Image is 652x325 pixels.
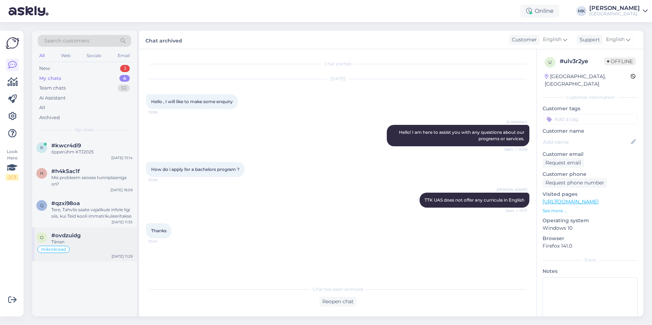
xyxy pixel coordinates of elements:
[576,6,586,16] div: MK
[51,174,133,187] div: Mis probleem seoses tunniplaaniga on?
[545,73,631,88] div: [GEOGRAPHIC_DATA], [GEOGRAPHIC_DATA]
[543,217,638,224] p: Operating system
[543,178,607,188] div: Request phone number
[577,36,600,44] div: Support
[500,208,527,213] span: Seen ✓ 13:17
[543,36,561,44] span: English
[51,142,81,149] span: #kwcr4di9
[6,174,19,181] div: 2 / 3
[51,200,80,207] span: #qzxi98oa
[543,224,638,232] p: Windows 10
[604,57,636,65] span: Offline
[543,198,599,205] a: [URL][DOMAIN_NAME]
[543,151,638,158] p: Customer email
[40,145,43,150] span: k
[509,36,537,44] div: Customer
[51,207,133,219] div: Tere, Tahvlis saate vajalikule infole ligi siis, kui Teid kooli immatrikuleeritakse
[85,51,103,60] div: Socials
[319,297,356,306] div: Reopen chat
[38,51,46,60] div: All
[497,187,527,192] span: [PERSON_NAME]
[116,51,131,60] div: Email
[51,239,133,245] div: Tänan
[111,155,133,161] div: [DATE] 13:14
[543,94,638,101] div: Customer information
[51,149,133,155] div: õpperühm KTJ2025
[425,197,524,203] span: TTK UAS does not offer any curricula in English
[543,171,638,178] p: Customer phone
[589,5,640,11] div: [PERSON_NAME]
[148,239,175,244] span: 13:24
[60,51,72,60] div: Web
[118,85,130,92] div: 53
[39,114,60,121] div: Archived
[120,65,130,72] div: 3
[399,130,525,141] span: Hello! I am here to assist you with any questions about our programs or services.
[543,127,638,135] p: Customer name
[111,187,133,193] div: [DATE] 16:09
[44,37,89,45] span: Search customers
[75,127,94,133] span: My chats
[543,191,638,198] p: Visited pages
[543,158,584,168] div: Request email
[543,114,638,125] input: Add a tag
[41,247,66,252] span: mikrokraad
[543,242,638,250] p: Firefox 141.0
[543,105,638,112] p: Customer tags
[543,208,638,214] p: See more ...
[146,61,529,67] div: Chat started
[148,110,175,115] span: 13:06
[520,5,559,17] div: Online
[39,104,45,111] div: All
[146,76,529,82] div: [DATE]
[112,219,133,225] div: [DATE] 11:35
[40,171,43,176] span: h
[589,5,648,17] a: [PERSON_NAME][GEOGRAPHIC_DATA]
[148,177,175,183] span: 13:08
[39,65,50,72] div: New
[40,235,43,240] span: o
[6,36,19,50] img: Askly Logo
[51,232,81,239] span: #ovdzuidg
[313,286,363,293] span: Chat has been archived
[589,11,640,17] div: [GEOGRAPHIC_DATA]
[151,99,233,104] span: Hello , I will like to make some enquiry
[543,138,630,146] input: Add name
[119,75,130,82] div: 4
[543,235,638,242] p: Browser
[39,75,61,82] div: My chats
[560,57,604,66] div: # ulv3r2ye
[543,268,638,275] p: Notes
[543,257,638,263] div: Extra
[548,60,552,65] span: u
[51,168,80,174] span: #h4k5ac1f
[112,254,133,259] div: [DATE] 11:29
[606,36,625,44] span: English
[39,95,66,102] div: AI Assistant
[151,228,166,233] span: Thanks
[145,35,182,45] label: Chat archived
[39,85,66,92] div: Team chats
[500,147,527,152] span: Seen ✓ 13:06
[500,119,527,125] span: AI Assistant
[151,167,240,172] span: How do i apply for a bachelors program ?
[40,203,43,208] span: q
[6,148,19,181] div: Look Here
